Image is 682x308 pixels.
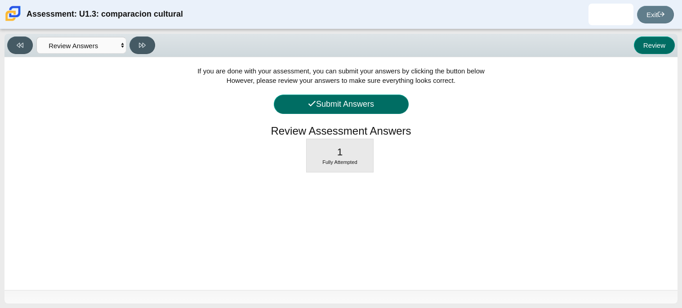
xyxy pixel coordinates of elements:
img: sara.cruzgarcia.f9GkQP [604,7,618,22]
span: If you are done with your assessment, you can submit your answers by clicking the button below Ho... [197,67,485,84]
span: Fully Attempted [322,159,357,165]
button: Review [634,36,675,54]
button: Submit Answers [274,95,409,114]
span: 1 [337,146,343,158]
a: Exit [637,6,674,23]
a: Carmen School of Science & Technology [4,17,22,24]
h1: Review Assessment Answers [271,123,411,139]
div: Assessment: U1.3: comparacion cultural [27,4,183,25]
img: Carmen School of Science & Technology [4,4,22,23]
